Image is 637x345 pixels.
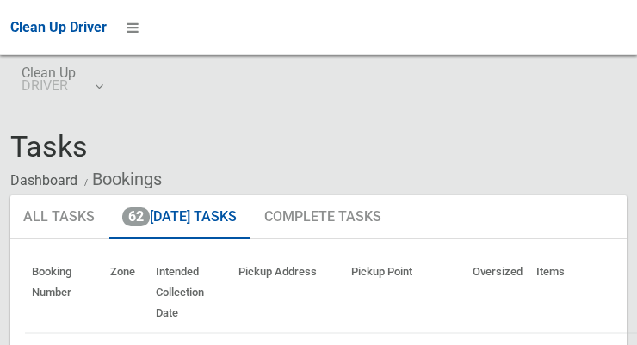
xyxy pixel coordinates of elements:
[10,55,113,110] a: Clean UpDRIVER
[232,253,344,333] th: Pickup Address
[25,253,103,333] th: Booking Number
[466,253,529,333] th: Oversized
[344,253,466,333] th: Pickup Point
[10,15,107,40] a: Clean Up Driver
[10,172,77,188] a: Dashboard
[103,253,149,333] th: Zone
[10,19,107,35] span: Clean Up Driver
[22,66,102,92] span: Clean Up
[22,79,76,92] small: DRIVER
[251,195,394,240] a: Complete Tasks
[80,163,162,195] li: Bookings
[10,129,88,163] span: Tasks
[149,253,232,333] th: Intended Collection Date
[10,195,108,240] a: All Tasks
[529,253,630,333] th: Items
[122,207,150,226] span: 62
[109,195,250,240] a: 62[DATE] Tasks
